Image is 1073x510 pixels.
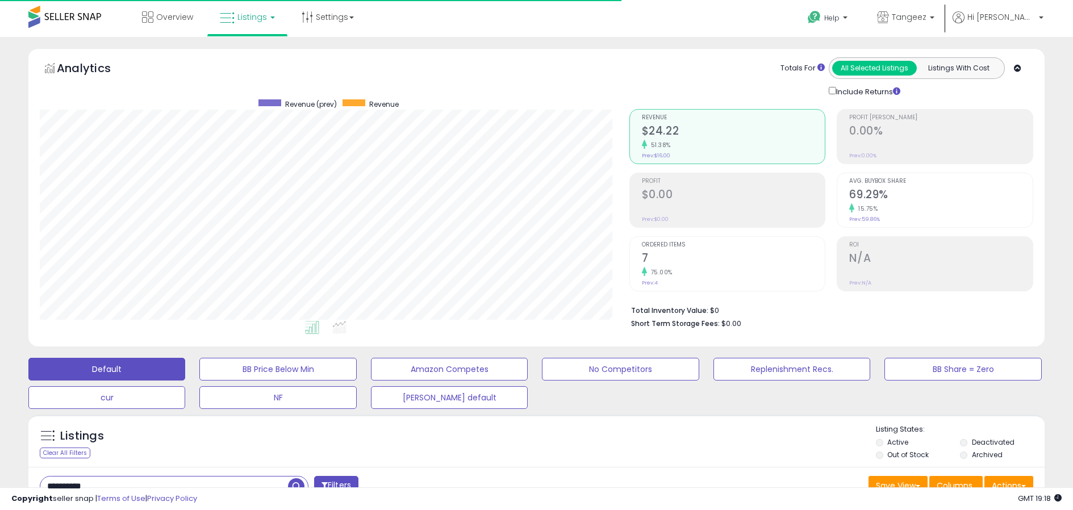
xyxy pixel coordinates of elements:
[642,279,658,286] small: Prev: 4
[937,480,972,491] span: Columns
[953,11,1043,37] a: Hi [PERSON_NAME]
[237,11,267,23] span: Listings
[542,358,699,381] button: No Competitors
[199,358,356,381] button: BB Price Below Min
[156,11,193,23] span: Overview
[869,476,928,495] button: Save View
[887,450,929,459] label: Out of Stock
[854,204,878,213] small: 15.75%
[984,476,1033,495] button: Actions
[371,358,528,381] button: Amazon Competes
[642,178,825,185] span: Profit
[642,152,670,159] small: Prev: $16.00
[780,63,825,74] div: Totals For
[849,152,876,159] small: Prev: 0.00%
[28,358,185,381] button: Default
[929,476,983,495] button: Columns
[631,319,720,328] b: Short Term Storage Fees:
[820,85,914,98] div: Include Returns
[832,61,917,76] button: All Selected Listings
[849,216,880,223] small: Prev: 59.86%
[824,13,840,23] span: Help
[642,252,825,267] h2: 7
[642,115,825,121] span: Revenue
[371,386,528,409] button: [PERSON_NAME] default
[631,303,1025,316] li: $0
[849,115,1033,121] span: Profit [PERSON_NAME]
[642,216,669,223] small: Prev: $0.00
[884,358,1041,381] button: BB Share = Zero
[369,99,399,109] span: Revenue
[721,318,741,329] span: $0.00
[713,358,870,381] button: Replenishment Recs.
[642,188,825,203] h2: $0.00
[892,11,926,23] span: Tangeez
[849,279,871,286] small: Prev: N/A
[967,11,1036,23] span: Hi [PERSON_NAME]
[849,178,1033,185] span: Avg. Buybox Share
[849,188,1033,203] h2: 69.29%
[11,493,53,504] strong: Copyright
[849,124,1033,140] h2: 0.00%
[647,268,673,277] small: 75.00%
[40,448,90,458] div: Clear All Filters
[199,386,356,409] button: NF
[642,242,825,248] span: Ordered Items
[972,437,1014,447] label: Deactivated
[147,493,197,504] a: Privacy Policy
[849,252,1033,267] h2: N/A
[60,428,104,444] h5: Listings
[314,476,358,496] button: Filters
[916,61,1001,76] button: Listings With Cost
[849,242,1033,248] span: ROI
[285,99,337,109] span: Revenue (prev)
[1018,493,1062,504] span: 2025-08-14 19:18 GMT
[631,306,708,315] b: Total Inventory Value:
[887,437,908,447] label: Active
[97,493,145,504] a: Terms of Use
[28,386,185,409] button: cur
[876,424,1045,435] p: Listing States:
[11,494,197,504] div: seller snap | |
[647,141,671,149] small: 51.38%
[807,10,821,24] i: Get Help
[642,124,825,140] h2: $24.22
[799,2,859,37] a: Help
[57,60,133,79] h5: Analytics
[972,450,1003,459] label: Archived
